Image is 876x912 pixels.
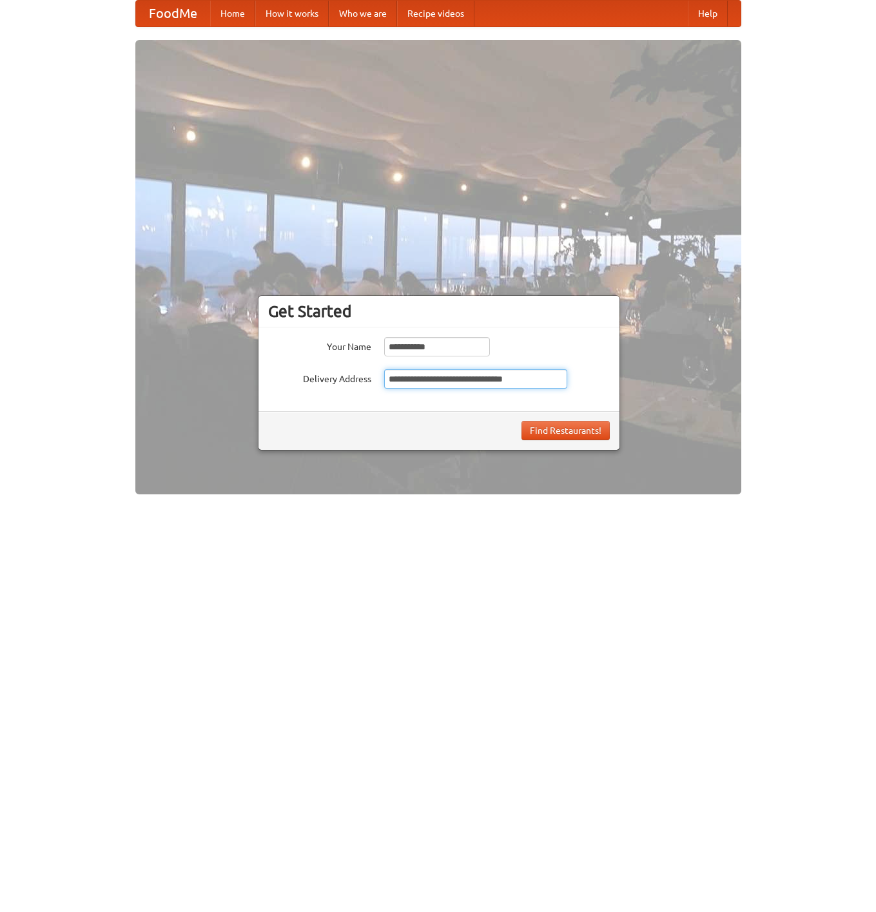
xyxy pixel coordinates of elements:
a: How it works [255,1,329,26]
button: Find Restaurants! [521,421,610,440]
a: Recipe videos [397,1,474,26]
a: Help [688,1,728,26]
a: FoodMe [136,1,210,26]
label: Delivery Address [268,369,371,385]
h3: Get Started [268,302,610,321]
a: Home [210,1,255,26]
a: Who we are [329,1,397,26]
label: Your Name [268,337,371,353]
